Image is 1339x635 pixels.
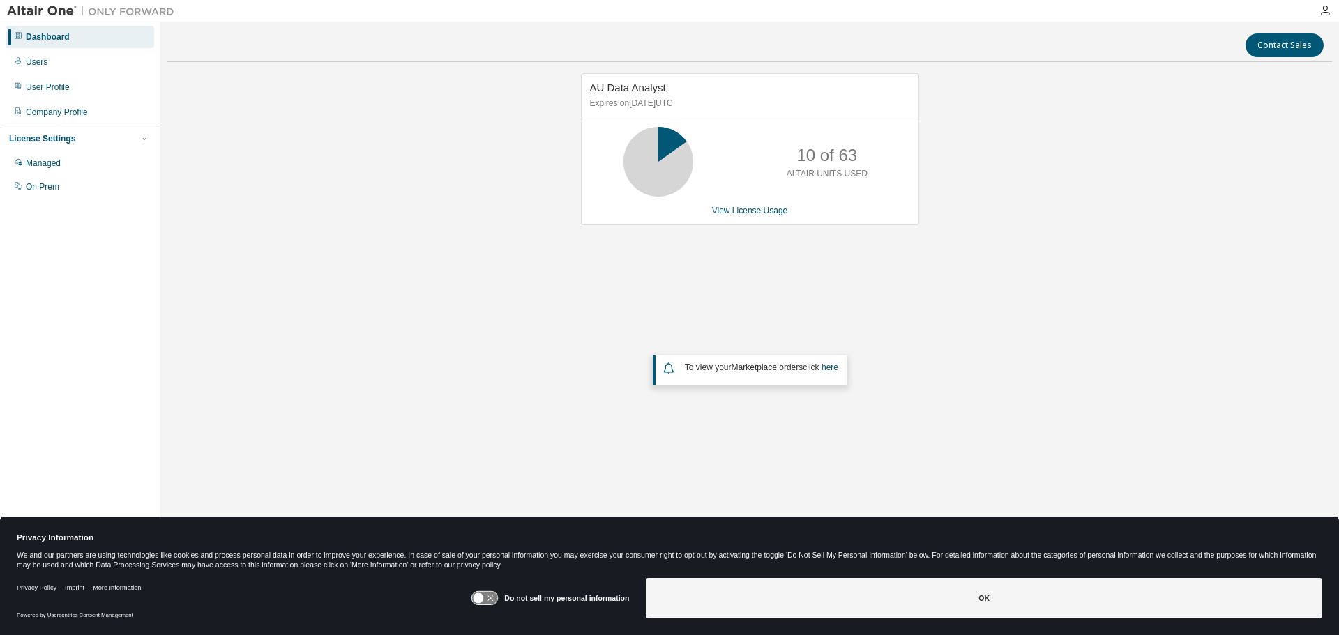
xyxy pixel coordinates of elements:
[712,206,788,215] a: View License Usage
[822,362,838,372] a: here
[26,82,70,93] div: User Profile
[26,31,70,43] div: Dashboard
[685,362,838,372] span: To view your click
[26,158,61,169] div: Managed
[26,56,47,68] div: Users
[26,181,59,192] div: On Prem
[590,82,666,93] span: AU Data Analyst
[1246,33,1324,57] button: Contact Sales
[590,98,907,109] p: Expires on [DATE] UTC
[796,144,857,167] p: 10 of 63
[787,168,868,180] p: ALTAIR UNITS USED
[26,107,88,118] div: Company Profile
[732,362,803,372] em: Marketplace orders
[7,4,181,18] img: Altair One
[9,133,75,144] div: License Settings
